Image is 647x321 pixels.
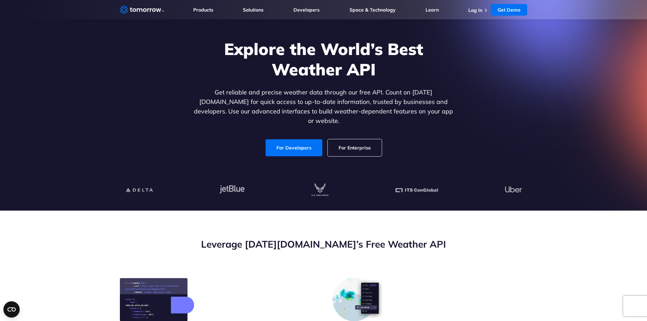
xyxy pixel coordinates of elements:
button: Open CMP widget [3,301,20,318]
a: Space & Technology [349,7,396,13]
a: For Developers [266,139,322,156]
a: Home link [120,5,164,15]
a: For Enterprise [328,139,382,156]
a: Products [193,7,213,13]
a: Get Demo [491,4,527,16]
h2: Leverage [DATE][DOMAIN_NAME]’s Free Weather API [120,238,527,251]
a: Learn [426,7,439,13]
p: Get reliable and precise weather data through our free API. Count on [DATE][DOMAIN_NAME] for quic... [193,88,455,126]
h1: Explore the World’s Best Weather API [193,39,455,79]
a: Log In [468,7,482,13]
a: Solutions [243,7,264,13]
a: Developers [293,7,320,13]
